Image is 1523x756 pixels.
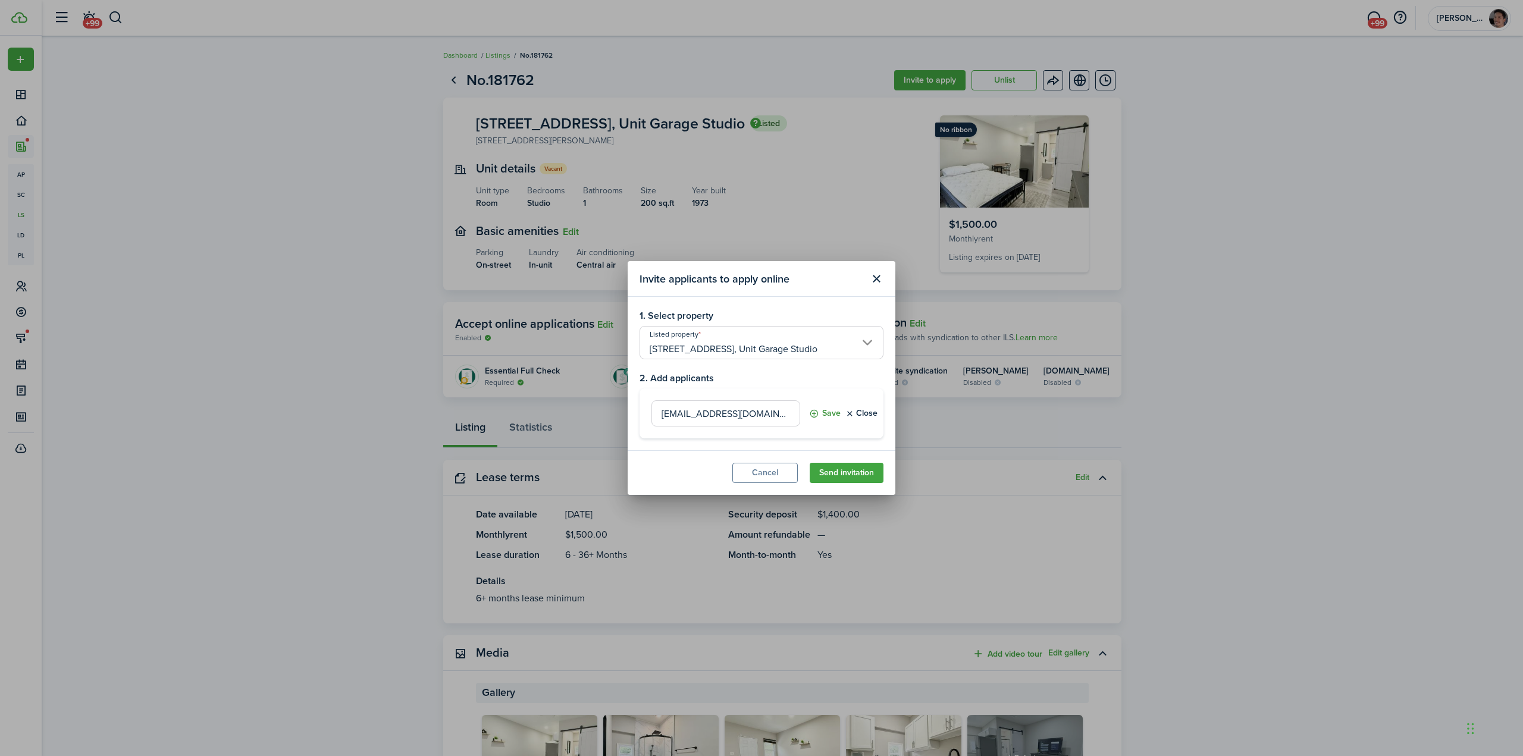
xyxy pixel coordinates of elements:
iframe: Chat Widget [1464,699,1523,756]
button: Send invitation [810,463,883,483]
input: Enter applicant's email [651,400,800,426]
button: Save [809,400,841,426]
div: Drag [1467,711,1474,746]
h4: 1. Select property [640,309,883,323]
input: Select listed property [640,326,883,359]
modal-title: Invite applicants to apply online [640,267,863,290]
button: Cancel [732,463,798,483]
h4: 2. Add applicants [640,371,883,385]
button: Close modal [866,269,886,289]
button: Close [845,400,878,426]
